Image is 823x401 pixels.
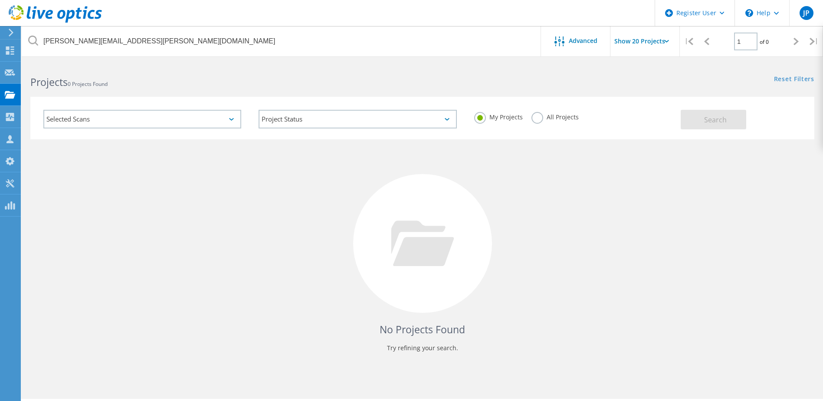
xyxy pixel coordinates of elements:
[43,110,241,128] div: Selected Scans
[22,26,541,56] input: Search projects by name, owner, ID, company, etc
[9,18,102,24] a: Live Optics Dashboard
[745,9,753,17] svg: \n
[681,110,746,129] button: Search
[474,112,523,120] label: My Projects
[531,112,579,120] label: All Projects
[805,26,823,57] div: |
[39,322,806,337] h4: No Projects Found
[569,38,597,44] span: Advanced
[803,10,810,16] span: JP
[68,80,108,88] span: 0 Projects Found
[760,38,769,46] span: of 0
[30,75,68,89] b: Projects
[259,110,456,128] div: Project Status
[704,115,727,125] span: Search
[680,26,698,57] div: |
[774,76,814,83] a: Reset Filters
[39,341,806,355] p: Try refining your search.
